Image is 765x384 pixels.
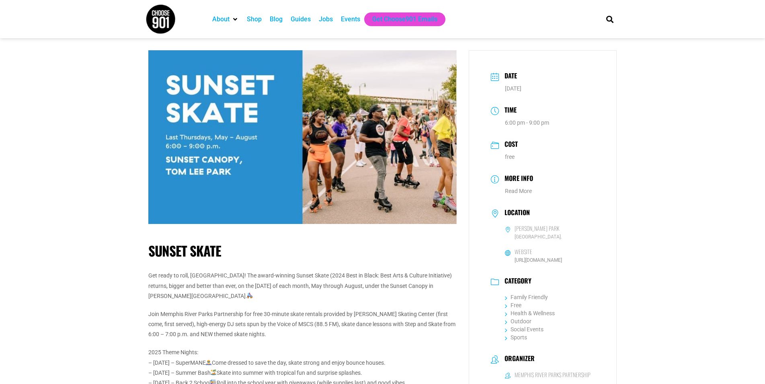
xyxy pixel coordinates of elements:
a: Free [505,302,521,308]
img: People roller skating outdoors at Sunset Skate, with greenery and a bridge in the background; eve... [148,50,457,224]
div: About [208,12,243,26]
nav: Main nav [208,12,593,26]
img: 🏝️ [211,370,216,375]
h3: Time [500,105,517,117]
a: Blog [270,14,283,24]
a: Sports [505,334,527,341]
a: Health & Wellness [505,310,555,316]
h6: Memphis River Parks Partnership [515,371,591,378]
span: [GEOGRAPHIC_DATA]. [505,233,595,241]
a: Events [341,14,360,24]
p: Join Memphis River Parks Partnership for free 30-minute skate rentals provided by [PERSON_NAME] S... [148,309,457,340]
div: Search [603,12,616,26]
h3: Category [500,277,531,287]
h3: Location [500,209,530,218]
h3: Date [500,71,517,82]
a: About [212,14,230,24]
a: Shop [247,14,262,24]
h3: Cost [500,139,518,151]
h6: Website [515,248,532,255]
a: Get Choose901 Emails [372,14,437,24]
a: Social Events [505,326,543,333]
img: 🛼 [247,293,253,298]
img: 🦸‍♂️ [206,359,211,365]
a: Read More [505,188,532,194]
a: Jobs [319,14,333,24]
abbr: 6:00 pm - 9:00 pm [505,119,549,126]
h3: More Info [500,173,533,185]
h6: [PERSON_NAME] Park [515,225,559,232]
dd: free [491,153,595,161]
p: Get ready to roll, [GEOGRAPHIC_DATA]! The award-winning Sunset Skate (2024 Best in Black: Best Ar... [148,271,457,301]
a: [URL][DOMAIN_NAME] [515,257,562,263]
span: [DATE] [505,85,521,92]
h1: Sunset Skate [148,243,457,259]
a: Family Friendly [505,294,548,300]
h3: Organizer [500,355,535,364]
a: Guides [291,14,311,24]
a: Outdoor [505,318,531,324]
